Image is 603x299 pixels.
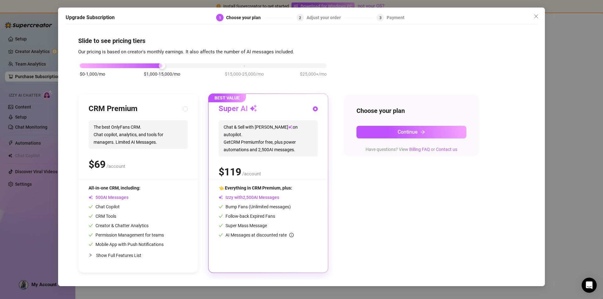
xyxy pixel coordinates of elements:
[89,185,140,190] span: All-in-one CRM, including:
[89,104,138,114] h3: CRM Premium
[219,204,291,209] span: Bump Fans (Unlimited messages)
[89,205,93,209] span: check
[219,205,223,209] span: check
[366,147,457,152] span: Have questions? View or
[89,223,149,228] span: Creator & Chatter Analytics
[289,233,294,237] span: info-circle
[208,93,246,102] span: BEST VALUE
[219,223,223,228] span: check
[89,195,128,200] span: AI Messages
[219,214,275,219] span: Follow-back Expired Fans
[89,242,164,247] span: Mobile App with Push Notifications
[420,130,425,135] span: arrow-right
[219,195,279,200] span: Izzy with AI Messages
[219,15,221,20] span: 1
[436,147,457,152] a: Contact us
[226,14,264,21] div: Choose your plan
[89,248,188,263] div: Show Full Features List
[66,14,115,21] h5: Upgrade Subscription
[80,71,105,77] span: $0-1,000/mo
[144,71,180,77] span: $1,000-15,000/mo
[89,204,120,209] span: Chat Copilot
[89,214,93,218] span: check
[89,253,92,257] span: collapsed
[356,106,466,115] h4: Choose your plan
[307,14,345,21] div: Adjust your order
[219,104,257,114] h3: Super AI
[356,126,466,138] button: Continuearrow-right
[219,214,223,218] span: check
[387,14,405,21] div: Payment
[225,71,264,77] span: $15,000-25,000/mo
[379,15,382,20] span: 3
[89,120,188,149] span: The best OnlyFans CRM. Chat copilot, analytics, and tools for managers. Limited AI Messages.
[89,158,106,170] span: $
[409,147,430,152] a: Billing FAQ
[78,49,294,54] span: Our pricing is based on creator's monthly earnings. It also affects the number of AI messages inc...
[300,71,327,77] span: $25,000+/mo
[242,171,261,177] span: /account
[89,223,93,228] span: check
[225,232,294,238] span: AI Messages at discounted rate
[78,36,525,45] h4: Slide to see pricing tiers
[89,214,116,219] span: CRM Tools
[89,232,164,238] span: Permission Management for teams
[219,233,223,237] span: check
[534,14,539,19] span: close
[89,233,93,237] span: check
[219,185,292,190] span: 👈 Everything in CRM Premium, plus:
[299,15,301,20] span: 2
[219,166,241,178] span: $
[398,129,418,135] span: Continue
[582,278,597,293] div: Open Intercom Messenger
[106,163,125,169] span: /account
[219,120,318,157] span: Chat & Sell with [PERSON_NAME] on autopilot. Get CRM Premium for free, plus power automations and...
[219,223,267,228] span: Super Mass Message
[531,11,541,21] button: Close
[96,253,141,258] span: Show Full Features List
[531,14,541,19] span: Close
[89,242,93,247] span: check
